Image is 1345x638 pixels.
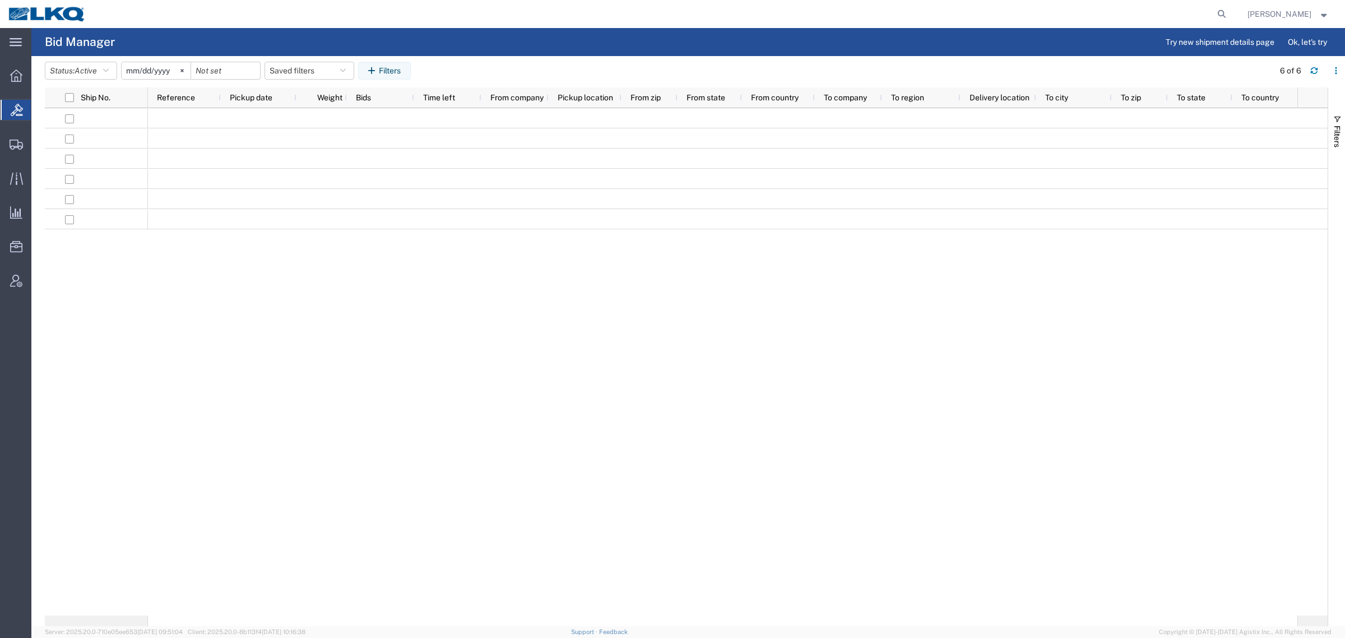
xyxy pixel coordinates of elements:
[45,28,115,56] h4: Bid Manager
[8,6,86,22] img: logo
[137,628,183,635] span: [DATE] 09:51:04
[262,628,305,635] span: [DATE] 10:16:38
[1177,93,1205,102] span: To state
[157,93,195,102] span: Reference
[571,628,599,635] a: Support
[81,93,110,102] span: Ship No.
[188,628,305,635] span: Client: 2025.20.0-8b113f4
[230,93,272,102] span: Pickup date
[423,93,455,102] span: Time left
[358,62,411,80] button: Filters
[1166,36,1274,48] span: Try new shipment details page
[305,93,342,102] span: Weight
[751,93,799,102] span: From country
[45,628,183,635] span: Server: 2025.20.0-710e05ee653
[1121,93,1141,102] span: To zip
[891,93,924,102] span: To region
[1045,93,1068,102] span: To city
[824,93,867,102] span: To company
[1247,8,1311,20] span: Kenneth Tatum
[630,93,661,102] span: From zip
[1280,65,1301,77] div: 6 of 6
[970,93,1029,102] span: Delivery location
[1333,126,1342,147] span: Filters
[490,93,544,102] span: From company
[558,93,613,102] span: Pickup location
[599,628,628,635] a: Feedback
[265,62,354,80] button: Saved filters
[75,66,97,75] span: Active
[1241,93,1279,102] span: To country
[687,93,725,102] span: From state
[45,62,117,80] button: Status:Active
[1247,7,1330,21] button: [PERSON_NAME]
[122,62,191,79] input: Not set
[356,93,371,102] span: Bids
[1159,627,1332,637] span: Copyright © [DATE]-[DATE] Agistix Inc., All Rights Reserved
[191,62,260,79] input: Not set
[1278,33,1337,51] button: Ok, let's try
